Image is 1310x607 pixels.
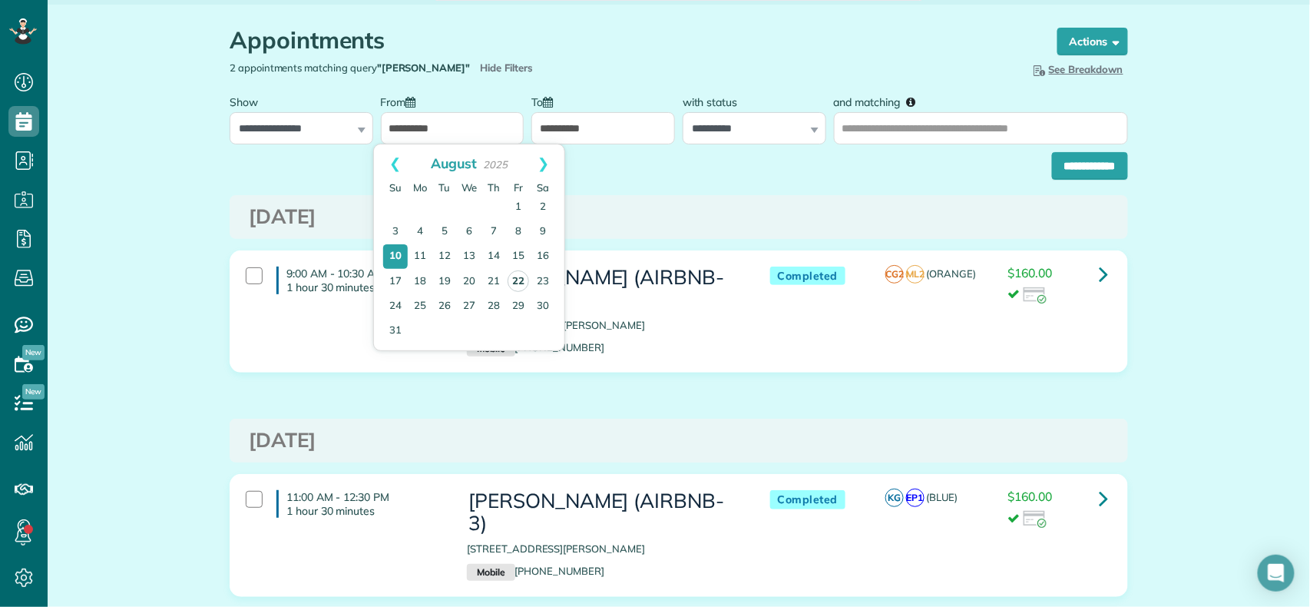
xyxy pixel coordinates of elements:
[22,384,45,400] span: New
[531,220,555,244] a: 9
[906,265,925,284] span: ML2
[481,294,506,319] a: 28
[531,270,555,294] a: 23
[408,294,432,319] a: 25
[927,267,977,280] span: (ORANGE)
[506,244,531,269] a: 15
[457,244,481,269] a: 13
[467,341,604,353] a: Mobile[PHONE_NUMBER]
[488,181,500,194] span: Thursday
[383,220,408,244] a: 3
[481,220,506,244] a: 7
[432,220,457,244] a: 5
[467,267,739,310] h3: [PERSON_NAME] (AIRBNB-3)
[218,61,679,75] div: 2 appointments matching query
[389,181,402,194] span: Sunday
[408,220,432,244] a: 4
[22,345,45,360] span: New
[383,294,408,319] a: 24
[230,28,1028,53] h1: Appointments
[531,294,555,319] a: 30
[467,318,739,333] p: [STREET_ADDRESS][PERSON_NAME]
[483,158,508,171] span: 2025
[377,61,470,74] strong: "[PERSON_NAME]"
[461,181,477,194] span: Wednesday
[467,564,514,581] small: Mobile
[481,270,506,294] a: 21
[432,294,457,319] a: 26
[1026,61,1128,78] button: See Breakdown
[1030,63,1123,75] span: See Breakdown
[467,490,739,534] h3: [PERSON_NAME] (AIRBNB-3)
[885,265,904,284] span: CG2
[383,244,408,269] a: 10
[885,489,904,507] span: KG
[383,270,408,294] a: 17
[439,181,451,194] span: Tuesday
[1008,265,1053,280] span: $160.00
[381,87,424,115] label: From
[1024,511,1047,528] img: icon_credit_card_success-27c2c4fc500a7f1a58a13ef14842cb958d03041fefb464fd2e53c949a5770e83.png
[480,61,533,74] a: Hide Filters
[457,220,481,244] a: 6
[431,154,477,171] span: August
[537,181,549,194] span: Saturday
[927,491,958,503] span: (BLUE)
[906,489,925,507] span: EP1
[506,195,531,220] a: 1
[834,87,927,115] label: and matching
[408,270,432,294] a: 18
[480,61,533,75] span: Hide Filters
[770,267,846,286] span: Completed
[249,206,1109,228] h3: [DATE]
[457,270,481,294] a: 20
[286,504,444,518] p: 1 hour 30 minutes
[1258,555,1295,592] div: Open Intercom Messenger
[286,280,444,294] p: 1 hour 30 minutes
[531,195,555,220] a: 2
[770,490,846,509] span: Completed
[1057,28,1128,55] button: Actions
[413,181,427,194] span: Monday
[408,244,432,269] a: 11
[506,220,531,244] a: 8
[506,294,531,319] a: 29
[522,144,564,183] a: Next
[1008,489,1053,504] span: $160.00
[249,430,1109,452] h3: [DATE]
[1024,287,1047,304] img: icon_credit_card_success-27c2c4fc500a7f1a58a13ef14842cb958d03041fefb464fd2e53c949a5770e83.png
[508,270,529,292] a: 22
[457,294,481,319] a: 27
[374,144,416,183] a: Prev
[467,565,604,577] a: Mobile[PHONE_NUMBER]
[432,244,457,269] a: 12
[276,490,444,518] h4: 11:00 AM - 12:30 PM
[531,244,555,269] a: 16
[432,270,457,294] a: 19
[514,181,523,194] span: Friday
[531,87,561,115] label: To
[276,267,444,294] h4: 9:00 AM - 10:30 AM
[481,244,506,269] a: 14
[467,542,739,556] p: [STREET_ADDRESS][PERSON_NAME]
[383,319,408,343] a: 31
